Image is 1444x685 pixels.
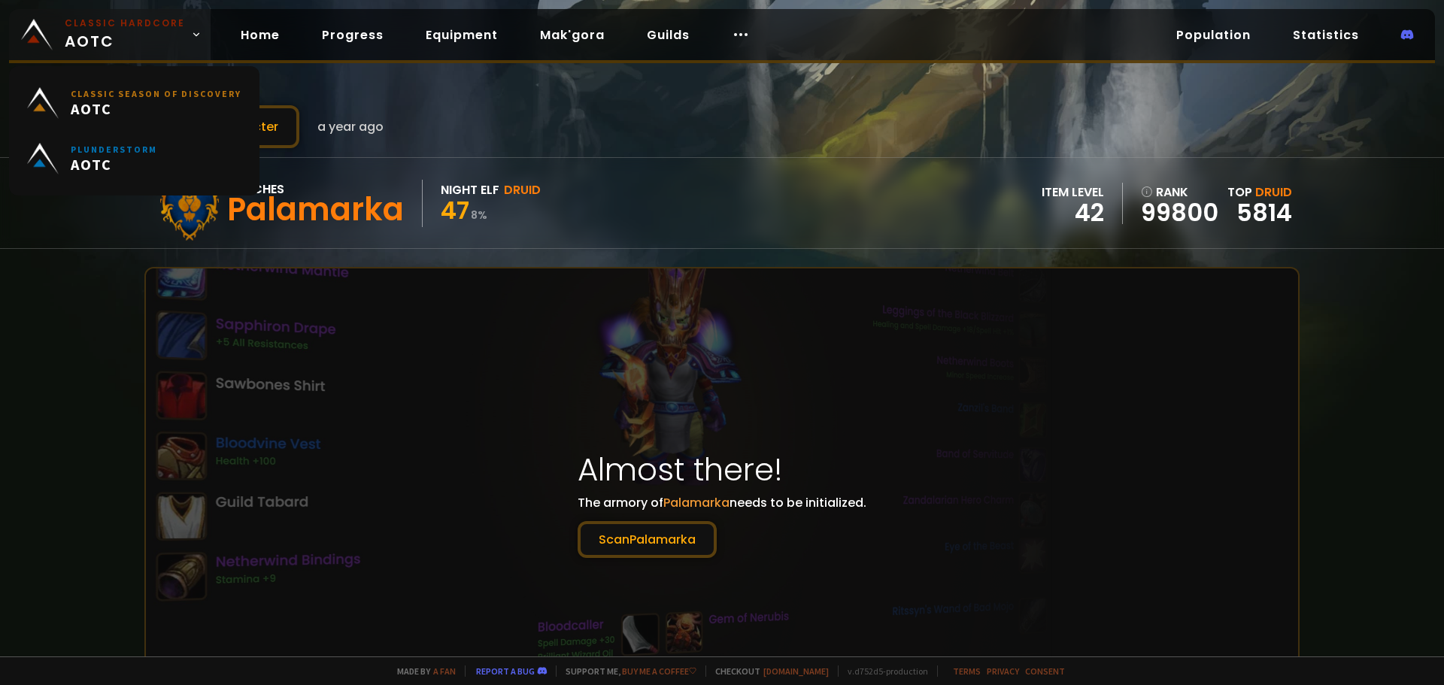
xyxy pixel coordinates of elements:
[227,199,404,221] div: Palamarka
[1164,20,1263,50] a: Population
[622,665,696,677] a: Buy me a coffee
[317,117,384,136] span: a year ago
[504,180,541,199] div: Druid
[471,208,487,223] small: 8 %
[441,193,469,227] span: 47
[578,521,717,558] button: ScanPalamarka
[18,75,250,131] a: Classic Season of DiscoveryAOTC
[310,20,396,50] a: Progress
[71,155,157,174] span: AOTC
[953,665,981,677] a: Terms
[1236,195,1292,229] a: 5814
[65,17,185,30] small: Classic Hardcore
[705,665,829,677] span: Checkout
[1255,183,1292,201] span: Druid
[578,493,866,558] p: The armory of needs to be initialized.
[71,99,241,118] span: AOTC
[1025,665,1065,677] a: Consent
[414,20,510,50] a: Equipment
[476,665,535,677] a: Report a bug
[1042,183,1104,202] div: item level
[229,20,292,50] a: Home
[1227,183,1292,202] div: Top
[987,665,1019,677] a: Privacy
[1042,202,1104,224] div: 42
[227,180,404,199] div: Stitches
[65,17,185,53] span: AOTC
[635,20,702,50] a: Guilds
[433,665,456,677] a: a fan
[1141,183,1218,202] div: rank
[556,665,696,677] span: Support me,
[71,144,157,155] small: Plunderstorm
[18,131,250,186] a: PlunderstormAOTC
[663,494,730,511] span: Palamarka
[1141,202,1218,224] a: 99800
[71,88,241,99] small: Classic Season of Discovery
[441,180,499,199] div: Night Elf
[388,665,456,677] span: Made by
[578,446,866,493] h1: Almost there!
[763,665,829,677] a: [DOMAIN_NAME]
[1281,20,1371,50] a: Statistics
[9,9,211,60] a: Classic HardcoreAOTC
[838,665,928,677] span: v. d752d5 - production
[528,20,617,50] a: Mak'gora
